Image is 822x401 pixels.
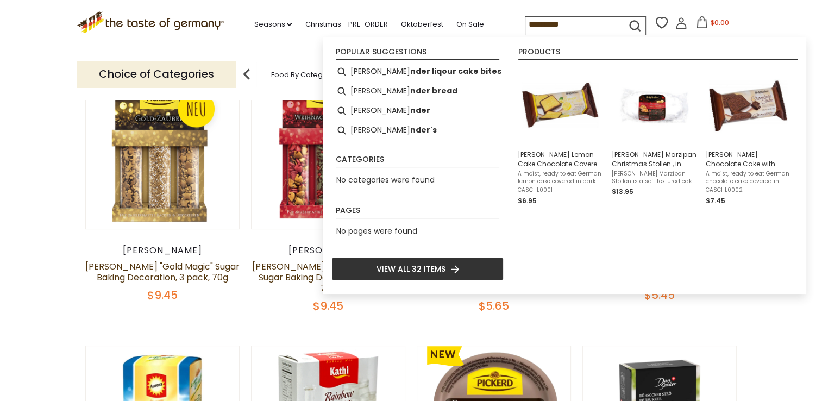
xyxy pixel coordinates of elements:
[689,16,736,33] button: $0.00
[612,150,697,168] span: [PERSON_NAME] Marzipan Christmas Stollen , in [GEOGRAPHIC_DATA], 26.4 oz
[336,174,435,185] span: No categories were found
[323,37,806,295] div: Instant Search Results
[644,287,675,303] span: $5.45
[331,62,504,82] li: schluender liqour cake bites
[331,82,504,101] li: schluender bread
[251,245,406,256] div: [PERSON_NAME]
[77,61,236,87] p: Choice of Categories
[706,170,791,185] span: A moist, ready to eat German chocolate cake covered in dark chocolate. Convenient and delicious. ...
[252,260,404,295] a: [PERSON_NAME] "Christmas Magic" Sugar Baking Decoration, 3 pack, 70g
[701,62,795,211] li: Schluender Chocolate Cake with Cocoa Glaze 14 oz.
[252,75,405,229] img: Pickerd "Christmas Magic" Sugar Baking Decoration, 3 pack, 70g
[313,298,343,314] span: $9.45
[612,170,697,185] span: [PERSON_NAME] Marzipan Stollen is a soft textured cake, full of raisins, sultanas, candied citrus...
[518,170,603,185] span: A moist, ready to eat German lemon cake covered in dark chocolate. Convenient and delicious. Made...
[147,287,178,303] span: $9.45
[518,186,603,194] span: CASCHL0001
[377,263,445,275] span: View all 32 items
[410,85,457,97] b: nder bread
[400,18,443,30] a: Oktoberfest
[410,124,437,136] b: nder's
[518,66,603,206] a: Schluender Lemon Cake Chocolate Covered[PERSON_NAME] Lemon Cake Chocolate Covered, 14 oz.A moist,...
[410,104,430,117] b: nder
[706,150,791,168] span: [PERSON_NAME] Chocolate Cake with Cocoa Glaze 14 oz.
[479,298,509,314] span: $5.65
[518,196,537,205] span: $6.95
[254,18,292,30] a: Seasons
[706,66,791,206] a: Schluender Chocolate Cake with Cocoa Glaze[PERSON_NAME] Chocolate Cake with Cocoa Glaze 14 oz.A m...
[615,66,694,145] img: Schluender Marzipan Christmas Stollen Cellophone
[706,186,791,194] span: CASCHL0002
[706,196,725,205] span: $7.45
[518,48,798,60] li: Products
[612,66,697,206] a: Schluender Marzipan Christmas Stollen Cellophone[PERSON_NAME] Marzipan Christmas Stollen , in [GE...
[513,62,607,211] li: Schluender Lemon Cake Chocolate Covered, 14 oz.
[331,101,504,121] li: schluender
[710,18,729,27] span: $0.00
[336,206,499,218] li: Pages
[410,65,501,78] b: nder liqour cake bites
[331,258,504,280] li: View all 32 items
[86,75,240,229] img: Pickerd "Gold Magic" Sugar Baking Decoration, 3 pack, 70g
[85,245,240,256] div: [PERSON_NAME]
[456,18,484,30] a: On Sale
[236,64,258,85] img: previous arrow
[518,150,603,168] span: [PERSON_NAME] Lemon Cake Chocolate Covered, 14 oz.
[305,18,387,30] a: Christmas - PRE-ORDER
[709,66,788,145] img: Schluender Chocolate Cake with Cocoa Glaze
[271,71,334,79] a: Food By Category
[336,225,417,236] span: No pages were found
[331,121,504,140] li: schluender's
[85,260,240,284] a: [PERSON_NAME] "Gold Magic" Sugar Baking Decoration, 3 pack, 70g
[612,187,633,196] span: $13.95
[521,66,600,145] img: Schluender Lemon Cake Chocolate Covered
[336,155,499,167] li: Categories
[607,62,701,211] li: Schluender Marzipan Christmas Stollen , in Cello, 26.4 oz
[336,48,499,60] li: Popular suggestions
